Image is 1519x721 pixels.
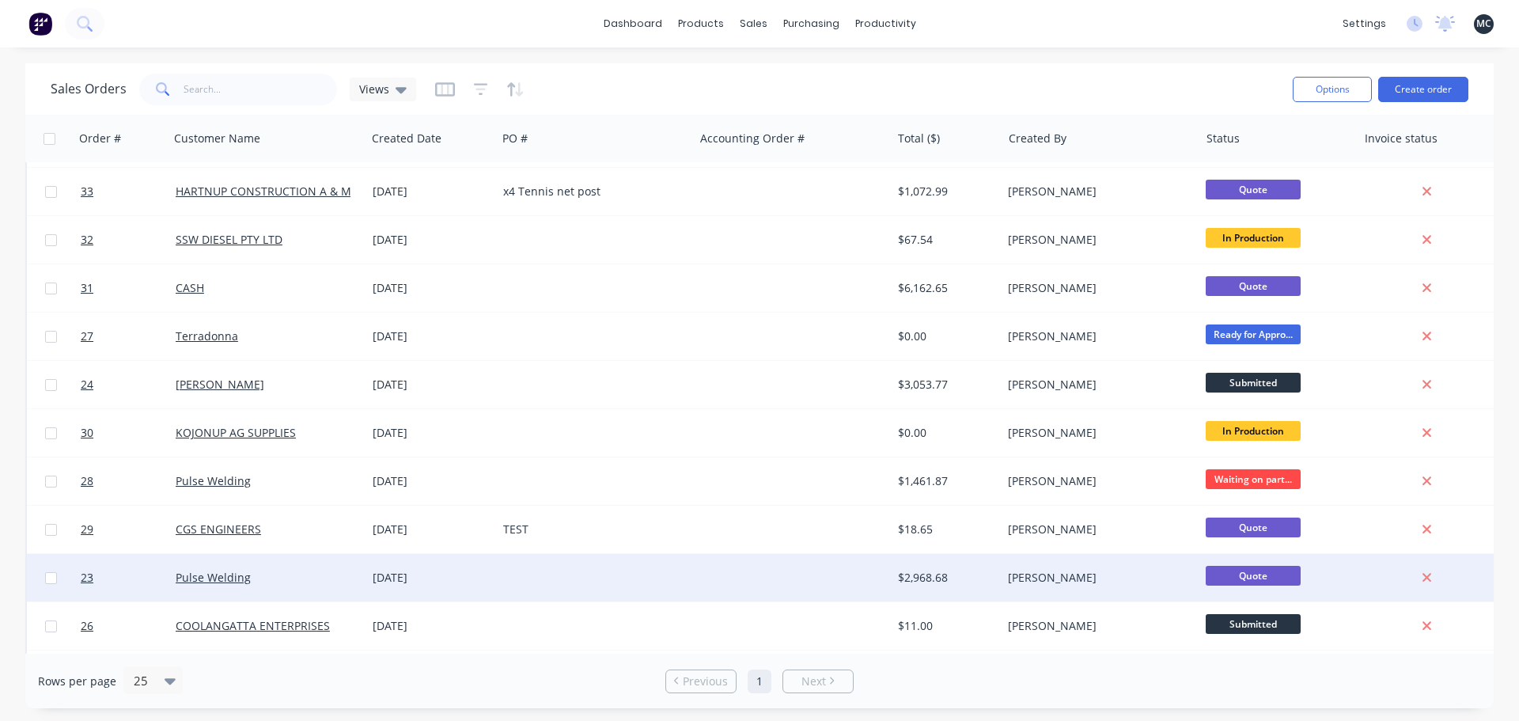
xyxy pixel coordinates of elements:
a: CASH [176,280,204,295]
div: [PERSON_NAME] [1008,570,1184,586]
div: $3,053.77 [898,377,991,393]
div: [DATE] [373,232,491,248]
div: [PERSON_NAME] [1008,377,1184,393]
span: 32 [81,232,93,248]
a: dashboard [596,12,670,36]
a: CGS ENGINEERS [176,522,261,537]
a: 33 [81,168,176,215]
a: SSW DIESEL PTY LTD [176,232,282,247]
div: [DATE] [373,425,491,441]
span: MC [1476,17,1491,31]
div: Created By [1009,131,1066,146]
div: [PERSON_NAME] [1008,473,1184,489]
div: Accounting Order # [700,131,805,146]
a: [PERSON_NAME] [176,377,264,392]
div: [DATE] [373,184,491,199]
span: Rows per page [38,674,116,689]
a: 28 [81,457,176,505]
span: 30 [81,425,93,441]
span: Quote [1206,518,1301,537]
input: Search... [184,74,338,105]
span: Quote [1206,566,1301,586]
div: [DATE] [373,377,491,393]
img: Factory [28,12,52,36]
a: 27 [81,313,176,360]
span: Ready for Appro... [1206,324,1301,344]
div: $2,968.68 [898,570,991,586]
div: productivity [847,12,924,36]
a: Pulse Welding [176,570,251,585]
div: Invoice status [1365,131,1438,146]
span: Waiting on part... [1206,469,1301,489]
span: 33 [81,184,93,199]
button: Create order [1378,77,1468,102]
div: [DATE] [373,522,491,537]
div: x4 Tennis net post [503,184,679,199]
div: Customer Name [174,131,260,146]
div: $1,072.99 [898,184,991,199]
div: $11.00 [898,618,991,634]
a: 30 [81,409,176,457]
span: Views [359,81,389,97]
div: $67.54 [898,232,991,248]
div: $6,162.65 [898,280,991,296]
div: [PERSON_NAME] [1008,232,1184,248]
span: Next [801,674,826,689]
div: [PERSON_NAME] [1008,522,1184,537]
div: [DATE] [373,328,491,344]
span: Previous [683,674,728,689]
a: Previous page [666,674,736,689]
div: [PERSON_NAME] [1008,184,1184,199]
span: Submitted [1206,373,1301,393]
div: [DATE] [373,570,491,586]
span: In Production [1206,228,1301,248]
a: Page 1 is your current page [748,670,771,693]
a: Pulse Welding [176,473,251,488]
a: COOLANGATTA ENTERPRISES [176,618,330,633]
a: KOJONUP AG SUPPLIES [176,425,296,440]
span: Quote [1206,276,1301,296]
div: Total ($) [898,131,940,146]
span: 24 [81,377,93,393]
div: Created Date [372,131,441,146]
span: 27 [81,328,93,344]
span: 31 [81,280,93,296]
button: Options [1293,77,1372,102]
a: Terradonna [176,328,238,343]
a: Next page [783,674,853,689]
div: [PERSON_NAME] [1008,425,1184,441]
div: [DATE] [373,473,491,489]
div: sales [732,12,775,36]
a: 24 [81,361,176,408]
span: 23 [81,570,93,586]
a: 23 [81,554,176,601]
span: Quote [1206,180,1301,199]
div: products [670,12,732,36]
div: Order # [79,131,121,146]
a: 32 [81,216,176,264]
div: TEST [503,522,679,537]
a: 29 [81,506,176,553]
div: settings [1335,12,1394,36]
div: $0.00 [898,328,991,344]
div: [PERSON_NAME] [1008,280,1184,296]
a: 26 [81,602,176,650]
a: HARTNUP CONSTRUCTION A & M [176,184,351,199]
div: $1,461.87 [898,473,991,489]
div: [PERSON_NAME] [1008,328,1184,344]
div: Status [1206,131,1240,146]
div: [DATE] [373,618,491,634]
a: 25 [81,651,176,698]
div: [PERSON_NAME] [1008,618,1184,634]
ul: Pagination [659,670,860,693]
div: PO # [502,131,528,146]
h1: Sales Orders [51,82,127,97]
span: 29 [81,522,93,537]
div: $18.65 [898,522,991,537]
span: In Production [1206,421,1301,441]
div: [DATE] [373,280,491,296]
div: $0.00 [898,425,991,441]
a: 31 [81,264,176,312]
div: purchasing [775,12,847,36]
span: 26 [81,618,93,634]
